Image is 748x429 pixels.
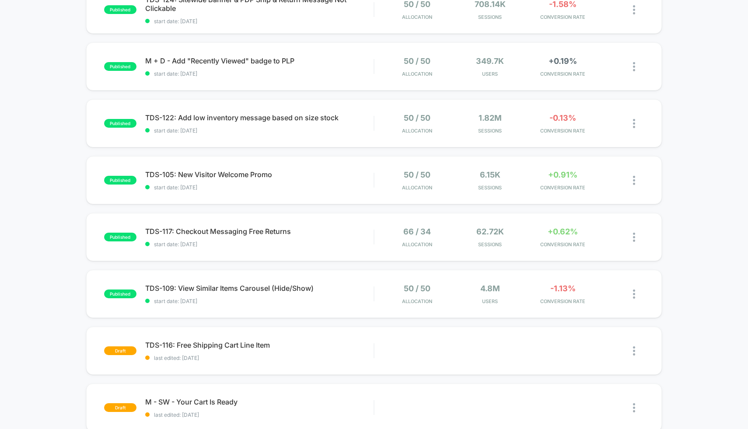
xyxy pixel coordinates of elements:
span: 62.72k [476,227,504,236]
img: close [633,62,635,71]
span: 1.82M [479,113,502,122]
img: close [633,233,635,242]
img: close [633,403,635,412]
span: 50 / 50 [404,113,430,122]
span: last edited: [DATE] [145,412,374,418]
span: Allocation [402,71,432,77]
span: 50 / 50 [404,284,430,293]
img: close [633,5,635,14]
span: Sessions [456,185,524,191]
span: start date: [DATE] [145,70,374,77]
span: 66 / 34 [403,227,431,236]
span: Allocation [402,14,432,20]
span: last edited: [DATE] [145,355,374,361]
img: close [633,289,635,299]
span: CONVERSION RATE [528,14,597,20]
span: CONVERSION RATE [528,298,597,304]
span: TDS-122: Add low inventory message based on size stock [145,113,374,122]
span: Allocation [402,128,432,134]
span: 50 / 50 [404,170,430,179]
span: published [104,233,136,241]
span: draft [104,403,136,412]
span: Allocation [402,298,432,304]
span: CONVERSION RATE [528,71,597,77]
span: Allocation [402,185,432,191]
span: 4.8M [480,284,500,293]
span: Sessions [456,14,524,20]
img: close [633,119,635,128]
span: -0.13% [549,113,576,122]
span: +0.91% [548,170,577,179]
span: draft [104,346,136,355]
span: CONVERSION RATE [528,185,597,191]
span: +0.62% [548,227,578,236]
span: -1.13% [550,284,576,293]
span: +0.19% [549,56,577,66]
span: Users [456,71,524,77]
img: close [633,176,635,185]
span: start date: [DATE] [145,298,374,304]
span: published [104,62,136,71]
span: M + D - Add "Recently Viewed" badge to PLP [145,56,374,65]
span: published [104,119,136,128]
span: TDS-117: Checkout Messaging Free Returns [145,227,374,236]
span: published [104,289,136,298]
span: CONVERSION RATE [528,128,597,134]
span: TDS-109: View Similar Items Carousel (Hide/Show) [145,284,374,293]
span: 349.7k [476,56,504,66]
span: published [104,176,136,185]
span: TDS-116: Free Shipping Cart Line Item [145,341,374,349]
span: start date: [DATE] [145,241,374,248]
span: start date: [DATE] [145,18,374,24]
span: Sessions [456,128,524,134]
span: Sessions [456,241,524,248]
span: Allocation [402,241,432,248]
span: Users [456,298,524,304]
span: CONVERSION RATE [528,241,597,248]
span: 50 / 50 [404,56,430,66]
span: 6.15k [480,170,500,179]
span: M - SW - Your Cart Is Ready [145,398,374,406]
span: TDS-105: New Visitor Welcome Promo [145,170,374,179]
span: start date: [DATE] [145,127,374,134]
span: published [104,5,136,14]
img: close [633,346,635,356]
span: start date: [DATE] [145,184,374,191]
